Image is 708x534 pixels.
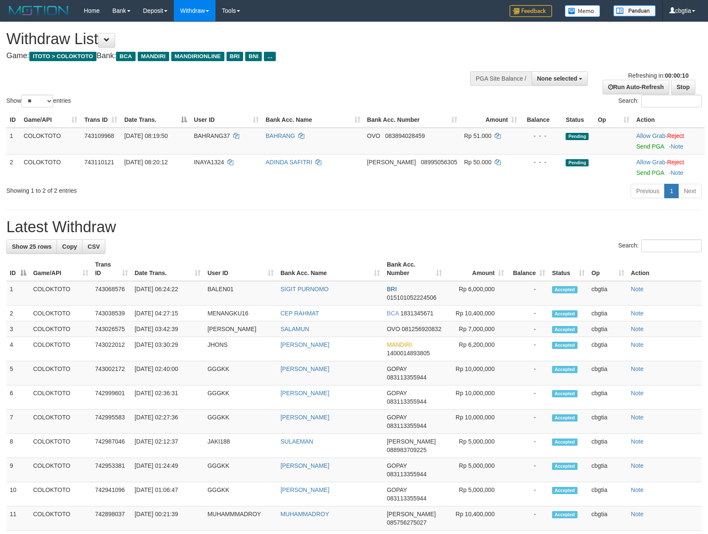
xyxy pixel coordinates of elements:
[603,80,669,94] a: Run Auto-Refresh
[387,286,396,292] span: BRI
[121,112,190,128] th: Date Trans.: activate to sort column descending
[445,306,507,321] td: Rp 10,400,000
[30,506,92,531] td: COLOKTOTO
[588,257,628,281] th: Op: activate to sort column ascending
[636,132,667,139] span: ·
[445,458,507,482] td: Rp 5,000,000
[6,31,464,48] h1: Withdraw List
[204,361,277,385] td: GGGKK
[387,350,430,357] span: Copy 1400014893805 to clipboard
[6,281,30,306] td: 1
[92,482,131,506] td: 742941096
[631,511,644,517] a: Note
[6,482,30,506] td: 10
[171,52,224,61] span: MANDIRIONLINE
[280,438,313,445] a: SULAEMAN
[507,482,549,506] td: -
[461,112,521,128] th: Amount: activate to sort column ascending
[387,374,426,381] span: Copy 083113355944 to clipboard
[81,112,121,128] th: Trans ID: activate to sort column ascending
[6,306,30,321] td: 2
[131,321,204,337] td: [DATE] 03:42:39
[631,341,644,348] a: Note
[588,482,628,506] td: cbgtia
[387,326,400,332] span: OVO
[588,281,628,306] td: cbgtia
[367,159,416,166] span: [PERSON_NAME]
[194,132,230,139] span: BAHRANG37
[92,306,131,321] td: 743038539
[6,458,30,482] td: 9
[131,361,204,385] td: [DATE] 02:40:00
[227,52,243,61] span: BRI
[387,511,436,517] span: [PERSON_NAME]
[633,112,705,128] th: Action
[82,239,105,254] a: CSV
[131,306,204,321] td: [DATE] 04:27:15
[631,486,644,493] a: Note
[84,159,114,166] span: 743110121
[20,154,81,180] td: COLOKTOTO
[367,132,380,139] span: OVO
[57,239,82,254] a: Copy
[6,410,30,434] td: 7
[387,310,399,317] span: BCA
[12,243,51,250] span: Show 25 rows
[631,365,644,372] a: Note
[204,506,277,531] td: MUHAMMMADROY
[30,482,92,506] td: COLOKTOTO
[30,337,92,361] td: COLOKTOTO
[131,506,204,531] td: [DATE] 00:21:39
[6,239,57,254] a: Show 25 rows
[204,321,277,337] td: [PERSON_NAME]
[552,487,578,494] span: Accepted
[204,281,277,306] td: BALEN01
[588,321,628,337] td: cbgtia
[6,112,20,128] th: ID
[552,342,578,349] span: Accepted
[88,243,100,250] span: CSV
[30,321,92,337] td: COLOKTOTO
[507,337,549,361] td: -
[387,447,426,453] span: Copy 088983709225 to clipboard
[92,321,131,337] td: 743026575
[421,159,457,166] span: Copy 08995056305 to clipboard
[552,310,578,318] span: Accepted
[21,95,53,107] select: Showentries
[552,438,578,446] span: Accepted
[566,159,589,166] span: Pending
[385,132,425,139] span: Copy 083894028459 to clipboard
[30,385,92,410] td: COLOKTOTO
[464,159,492,166] span: Rp 50.000
[633,128,705,155] td: ·
[636,159,667,166] span: ·
[131,458,204,482] td: [DATE] 01:24:49
[507,321,549,337] td: -
[507,361,549,385] td: -
[445,434,507,458] td: Rp 5,000,000
[387,519,426,526] span: Copy 085756275027 to clipboard
[636,132,665,139] a: Allow Grab
[131,385,204,410] td: [DATE] 02:36:31
[6,52,464,60] h4: Game: Bank:
[131,337,204,361] td: [DATE] 03:30:29
[633,154,705,180] td: ·
[6,321,30,337] td: 3
[30,306,92,321] td: COLOKTOTO
[507,458,549,482] td: -
[552,326,578,333] span: Accepted
[641,239,702,252] input: Search:
[552,463,578,470] span: Accepted
[521,112,562,128] th: Balance
[552,366,578,373] span: Accepted
[30,410,92,434] td: COLOKTOTO
[631,310,644,317] a: Note
[204,306,277,321] td: MENANGKU16
[402,326,441,332] span: Copy 081256920832 to clipboard
[131,482,204,506] td: [DATE] 01:06:47
[445,506,507,531] td: Rp 10,400,000
[30,281,92,306] td: COLOKTOTO
[6,385,30,410] td: 6
[631,438,644,445] a: Note
[92,506,131,531] td: 742898037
